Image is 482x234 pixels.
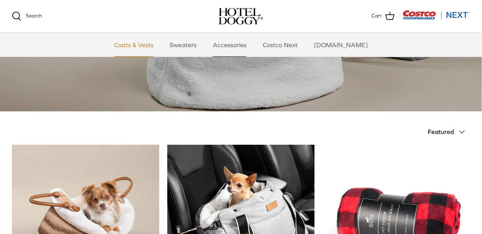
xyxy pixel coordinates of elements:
a: Accessories [206,33,254,57]
a: Costco Next [256,33,305,57]
img: Costco Next [403,10,470,20]
button: Featured [428,123,470,141]
span: Cart [371,12,382,20]
a: Coats & Vests [107,33,161,57]
a: [DOMAIN_NAME] [307,33,375,57]
a: Cart [371,11,395,21]
a: Visit Costco Next [403,15,470,21]
a: Sweaters [163,33,204,57]
img: hoteldoggycom [219,8,263,25]
span: Featured [428,128,454,135]
a: hoteldoggy.com hoteldoggycom [219,8,263,25]
a: Search [12,12,42,21]
span: Search [26,13,42,19]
